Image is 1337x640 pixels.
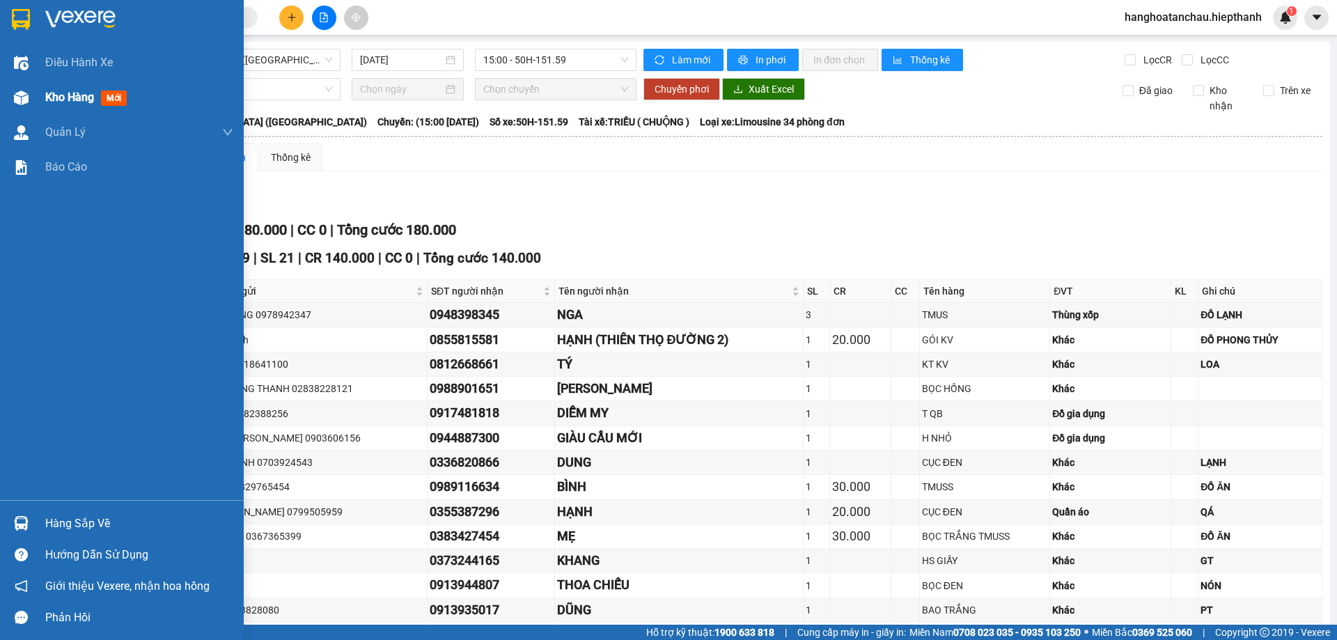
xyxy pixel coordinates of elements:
span: Miền Bắc [1092,625,1192,640]
span: file-add [319,13,329,22]
button: printerIn phơi [727,49,799,71]
span: Hỗ trợ kỹ thuật: [646,625,774,640]
button: downloadXuất Excel [722,78,805,100]
div: 0812668661 [430,354,553,374]
div: TỶ 0773828080 [210,602,425,618]
img: solution-icon [14,160,29,175]
td: 0944887300 [428,426,556,451]
div: TMUSS [922,479,1048,494]
div: 1 [806,357,827,372]
div: Khác [1052,357,1168,372]
td: 0917481818 [428,401,556,426]
span: CC 0 [297,221,327,238]
div: 0336820866 [430,453,553,472]
button: file-add [312,6,336,30]
div: 0855815581 [430,330,553,350]
td: HẠNH [555,500,804,524]
div: KHANG [557,551,801,570]
div: Khác [1052,602,1168,618]
div: BAO TRẮNG [922,602,1048,618]
div: 0988901651 [430,379,553,398]
div: GT [1201,553,1320,568]
div: Hàng sắp về [45,513,233,534]
span: Chuyến: (15:00 [DATE]) [377,114,479,130]
div: 1 [806,332,827,348]
span: down [222,127,233,138]
strong: 0708 023 035 - 0935 103 250 [953,627,1081,638]
input: Chọn ngày [360,81,443,97]
div: DIỄM MY [557,403,801,423]
div: Khác [1052,455,1168,470]
div: 0913935017 [430,600,553,620]
strong: 0369 525 060 [1132,627,1192,638]
div: Thống kê [271,150,311,165]
div: 1 [806,602,827,618]
div: 1 [806,455,827,470]
button: syncLàm mới [643,49,724,71]
div: TRƯỜNG 0978942347 [210,307,425,322]
span: Đã giao [1134,83,1178,98]
span: | [378,250,382,266]
td: DIỄM MY [555,401,804,426]
td: 0355387296 [428,500,556,524]
div: 1 [806,578,827,593]
img: icon-new-feature [1279,11,1292,24]
span: | [1203,625,1205,640]
td: TUYẾT MINH [555,377,804,401]
div: Khác [1052,578,1168,593]
div: ĐỒ ĂN [1201,479,1320,494]
div: QÁ [1201,504,1320,520]
div: 1 [806,553,827,568]
img: logo-vxr [12,9,30,30]
td: 0383427454 [428,524,556,549]
span: | [785,625,787,640]
div: NGA [557,305,801,325]
td: BÌNH [555,475,804,499]
div: Quần áo [1052,504,1168,520]
div: BỌC ĐEN [922,578,1048,593]
span: CR 180.000 [215,221,287,238]
div: 20.000 [832,502,888,522]
th: CC [891,280,920,303]
span: Tổng cước 140.000 [423,250,541,266]
div: ĐỒ ĂN [1201,529,1320,544]
span: Xuất Excel [749,81,794,97]
div: ĐỨC 0829765454 [210,479,425,494]
div: 3 [806,307,827,322]
div: TÝ [557,354,801,374]
div: 1 [806,479,827,494]
span: Giới thiệu Vexere, nhận hoa hồng [45,577,210,595]
div: 0383427454 [430,526,553,546]
span: copyright [1260,627,1269,637]
div: HS GIẤY [922,553,1048,568]
div: 1 [806,430,827,446]
td: MẸ [555,524,804,549]
span: Đơn 19 [205,250,250,266]
div: THOA CHIẾU [557,575,801,595]
div: 30.000 [832,526,888,546]
span: Loại xe: Limousine 34 phòng đơn [700,114,845,130]
div: GÓI KV [922,332,1048,348]
button: In đơn chọn [802,49,878,71]
th: SL [804,280,830,303]
td: 0855815581 [428,328,556,352]
span: notification [15,579,28,593]
td: TÝ [555,352,804,377]
button: caret-down [1304,6,1329,30]
strong: 1900 633 818 [714,627,774,638]
td: KHANG [555,549,804,573]
td: 0373244165 [428,549,556,573]
div: ĐỒ LẠNH [1201,307,1320,322]
div: 1 [806,406,827,421]
div: 0944887300 [430,428,553,448]
span: CR 140.000 [305,250,375,266]
button: Chuyển phơi [643,78,720,100]
div: Đồ gia dụng [1052,430,1168,446]
div: DŨNG [557,600,801,620]
span: Quản Lý [45,123,86,141]
div: 0917481818 [430,403,553,423]
span: Số xe: 50H-151.59 [490,114,568,130]
span: bar-chart [893,55,905,66]
div: Khác [1052,479,1168,494]
div: 0355387296 [430,502,553,522]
